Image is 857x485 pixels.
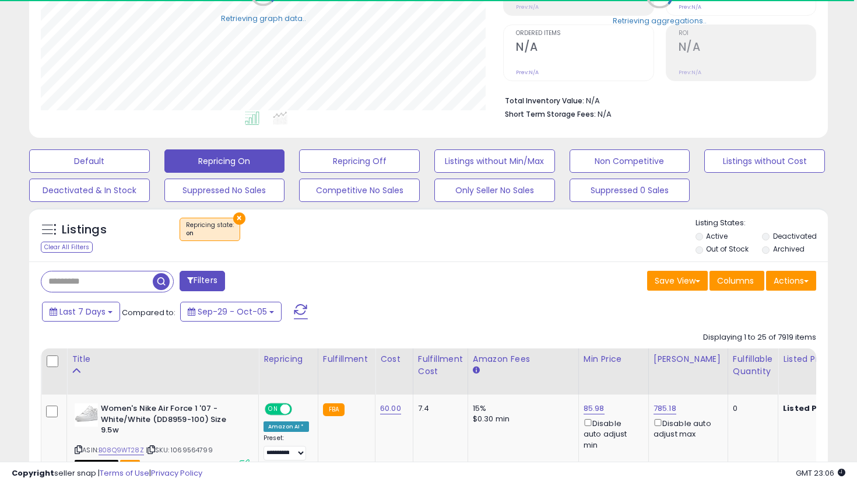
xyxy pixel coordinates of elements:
div: Clear All Filters [41,242,93,253]
button: Listings without Cost [704,149,825,173]
div: Min Price [584,353,644,365]
div: Cost [380,353,408,365]
p: Listing States: [696,218,828,229]
img: 31OVlgn6+4L._SL40_.jpg [75,403,98,427]
label: Archived [773,244,805,254]
button: Listings without Min/Max [434,149,555,173]
span: Repricing state : [186,221,234,238]
button: Sep-29 - Oct-05 [180,302,282,322]
span: ON [266,404,280,414]
div: $0.30 min [473,414,570,424]
div: Title [72,353,254,365]
button: Only Seller No Sales [434,179,555,202]
a: Terms of Use [100,467,149,479]
small: FBA [323,403,345,416]
button: Suppressed 0 Sales [570,179,690,202]
label: Out of Stock [706,244,749,254]
div: seller snap | | [12,468,202,479]
div: on [186,229,234,238]
div: Repricing [264,353,313,365]
div: Disable auto adjust min [584,417,640,451]
div: [PERSON_NAME] [654,353,723,365]
button: Deactivated & In Stock [29,179,150,202]
button: Repricing Off [299,149,420,173]
button: Default [29,149,150,173]
div: Disable auto adjust max [654,417,719,439]
a: Privacy Policy [151,467,202,479]
a: B08Q9WT28Z [99,445,144,455]
strong: Copyright [12,467,54,479]
button: Non Competitive [570,149,690,173]
div: Retrieving aggregations.. [613,15,707,26]
div: Retrieving graph data.. [221,13,306,23]
span: Compared to: [122,307,175,318]
span: Last 7 Days [59,306,106,317]
div: Fulfillment [323,353,370,365]
span: All listings that are currently out of stock and unavailable for purchase on Amazon [75,460,118,470]
div: Fulfillment Cost [418,353,463,378]
span: Columns [717,275,754,287]
h5: Listings [62,222,107,238]
div: Fulfillable Quantity [733,353,773,378]
small: Amazon Fees. [473,365,480,376]
a: 60.00 [380,403,401,414]
div: Displaying 1 to 25 of 7919 items [703,332,816,343]
button: Repricing On [164,149,285,173]
button: Save View [647,271,708,291]
div: 0 [733,403,769,414]
span: FBA [120,460,140,470]
button: Columns [710,271,764,291]
span: Sep-29 - Oct-05 [198,306,267,317]
label: Deactivated [773,231,817,241]
button: Competitive No Sales [299,179,420,202]
a: 785.18 [654,403,676,414]
span: | SKU: 1069564799 [146,445,213,455]
a: 85.98 [584,403,605,414]
div: Amazon AI * [264,421,309,432]
button: × [233,212,245,225]
div: 15% [473,403,570,414]
button: Last 7 Days [42,302,120,322]
b: Women's Nike Air Force 1 '07 - White/White (DD8959-100) Size 9.5w [101,403,243,439]
span: OFF [290,404,309,414]
div: Preset: [264,434,309,460]
b: Listed Price: [783,403,836,414]
div: 7.4 [418,403,459,414]
div: Amazon Fees [473,353,574,365]
button: Filters [180,271,225,291]
button: Suppressed No Sales [164,179,285,202]
label: Active [706,231,728,241]
button: Actions [766,271,816,291]
span: 2025-10-13 23:06 GMT [796,467,845,479]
